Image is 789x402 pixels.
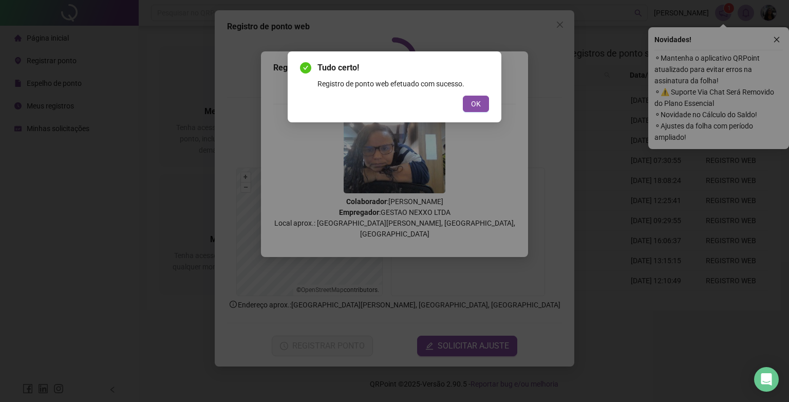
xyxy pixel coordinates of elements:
[317,62,489,74] span: Tudo certo!
[471,98,481,109] span: OK
[300,62,311,74] span: check-circle
[754,367,779,392] div: Open Intercom Messenger
[463,96,489,112] button: OK
[317,78,489,89] div: Registro de ponto web efetuado com sucesso.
